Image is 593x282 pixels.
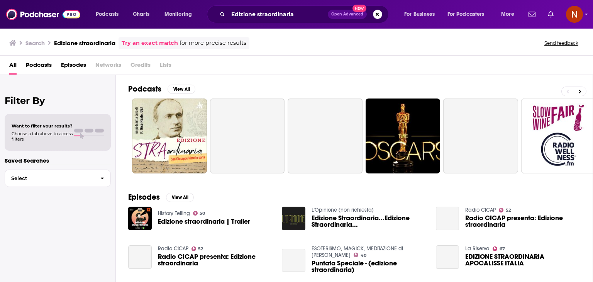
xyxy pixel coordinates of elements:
[26,59,52,75] a: Podcasts
[180,39,246,48] span: for more precise results
[465,245,490,252] a: La Riserva
[545,8,557,21] a: Show notifications dropdown
[361,254,366,257] span: 40
[128,192,194,202] a: EpisodesView All
[128,8,154,20] a: Charts
[465,253,580,267] a: EDIZIONE STRAORDINARIA APOCALISSE ITALIA
[501,9,514,20] span: More
[164,9,192,20] span: Monitoring
[312,215,427,228] a: Edizione Straordinaria...Edizione Straordinaria...
[5,95,111,106] h2: Filter By
[566,6,583,23] img: User Profile
[158,218,250,225] a: Edizione straordinaria | Trailer
[312,245,403,258] a: ESOTERISMO, MAGICK, MEDITAZIONE di Carlo Dorofatti
[25,39,45,47] h3: Search
[542,40,581,46] button: Send feedback
[506,209,511,212] span: 52
[128,84,195,94] a: PodcastsView All
[95,59,121,75] span: Networks
[500,247,505,251] span: 67
[566,6,583,23] span: Logged in as AdelNBM
[158,210,190,217] a: History Telling
[133,9,149,20] span: Charts
[282,249,305,272] a: Puntata Speciale - (edizione straordinaria)
[354,253,366,257] a: 40
[525,8,539,21] a: Show notifications dropdown
[96,9,119,20] span: Podcasts
[328,10,367,19] button: Open AdvancedNew
[9,59,17,75] a: All
[61,59,86,75] a: Episodes
[158,245,188,252] a: Radio CICAP
[566,6,583,23] button: Show profile menu
[5,176,94,181] span: Select
[436,245,459,269] a: EDIZIONE STRAORDINARIA APOCALISSE ITALIA
[465,215,580,228] a: Radio CICAP presenta: Edizione straordinaria
[465,207,496,213] a: Radio CICAP
[122,39,178,48] a: Try an exact match
[5,157,111,164] p: Saved Searches
[312,260,427,273] a: Puntata Speciale - (edizione straordinaria)
[130,59,151,75] span: Credits
[399,8,444,20] button: open menu
[193,211,205,216] a: 50
[54,39,115,47] h3: Edizione straordinaria
[352,5,366,12] span: New
[159,8,202,20] button: open menu
[90,8,129,20] button: open menu
[499,208,511,212] a: 52
[128,245,152,269] a: Radio CICAP presenta: Edizione straordinaria
[312,207,374,213] a: L'Opinione (non richiesta)
[168,85,195,94] button: View All
[493,246,505,251] a: 67
[442,8,496,20] button: open menu
[404,9,435,20] span: For Business
[160,59,171,75] span: Lists
[128,84,161,94] h2: Podcasts
[6,7,80,22] img: Podchaser - Follow, Share and Rate Podcasts
[282,207,305,230] img: Edizione Straordinaria...Edizione Straordinaria...
[200,212,205,215] span: 50
[12,123,73,129] span: Want to filter your results?
[5,170,111,187] button: Select
[12,131,73,142] span: Choose a tab above to access filters.
[166,193,194,202] button: View All
[191,246,203,251] a: 52
[158,253,273,267] a: Radio CICAP presenta: Edizione straordinaria
[214,5,396,23] div: Search podcasts, credits, & more...
[128,207,152,230] img: Edizione straordinaria | Trailer
[128,192,160,202] h2: Episodes
[331,12,363,16] span: Open Advanced
[496,8,524,20] button: open menu
[198,247,203,251] span: 52
[447,9,485,20] span: For Podcasters
[228,8,328,20] input: Search podcasts, credits, & more...
[436,207,459,230] a: Radio CICAP presenta: Edizione straordinaria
